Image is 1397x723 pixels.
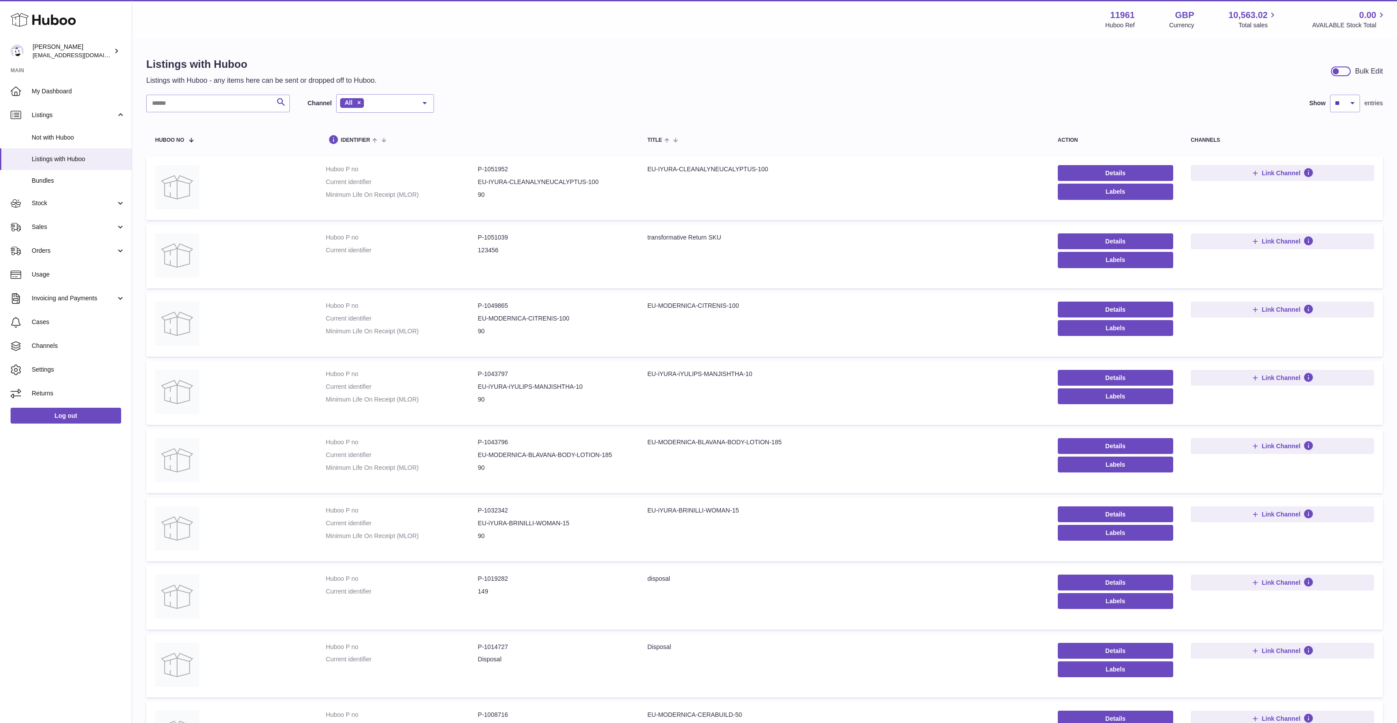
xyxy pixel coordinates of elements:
button: Link Channel [1191,438,1374,454]
dd: P-1043797 [478,370,630,378]
label: Show [1309,99,1326,107]
span: 0.00 [1359,9,1376,21]
a: 0.00 AVAILABLE Stock Total [1312,9,1386,30]
div: Disposal [648,643,1040,651]
span: Huboo no [155,137,184,143]
span: Stock [32,199,116,207]
dt: Huboo P no [326,233,478,242]
button: Link Channel [1191,506,1374,522]
dt: Huboo P no [326,506,478,515]
button: Labels [1058,184,1173,199]
dt: Huboo P no [326,575,478,583]
img: EU-IYURA-CLEANALYNEUCALYPTUS-100 [155,165,199,209]
img: EU-MODERNICA-CITRENIS-100 [155,302,199,346]
img: internalAdmin-11961@internal.huboo.com [11,44,24,58]
div: EU-IYURA-CLEANALYNEUCALYPTUS-100 [648,165,1040,173]
div: Huboo Ref [1105,21,1135,30]
div: action [1058,137,1173,143]
dd: 90 [478,395,630,404]
dd: P-1051039 [478,233,630,242]
div: EU-MODERNICA-BLAVANA-BODY-LOTION-185 [648,438,1040,446]
dd: P-1019282 [478,575,630,583]
img: transformative Return SKU [155,233,199,277]
span: Link Channel [1262,647,1301,655]
dt: Current identifier [326,246,478,255]
button: Labels [1058,320,1173,336]
dt: Minimum Life On Receipt (MLOR) [326,532,478,540]
span: Link Channel [1262,579,1301,587]
dd: 90 [478,327,630,336]
dt: Huboo P no [326,438,478,446]
span: Bundles [32,177,125,185]
button: Labels [1058,388,1173,404]
dt: Huboo P no [326,165,478,173]
dt: Huboo P no [326,643,478,651]
button: Labels [1058,457,1173,472]
div: Currency [1169,21,1194,30]
dt: Current identifier [326,587,478,596]
dd: EU-iYURA-iYULIPS-MANJISHTHA-10 [478,383,630,391]
button: Link Channel [1191,370,1374,386]
dd: 90 [478,191,630,199]
dt: Minimum Life On Receipt (MLOR) [326,191,478,199]
dd: EU-MODERNICA-CITRENIS-100 [478,314,630,323]
img: EU-iYURA-iYULIPS-MANJISHTHA-10 [155,370,199,414]
img: disposal [155,575,199,619]
dt: Huboo P no [326,370,478,378]
div: Bulk Edit [1355,66,1383,76]
span: Usage [32,270,125,279]
span: Listings [32,111,116,119]
span: Returns [32,389,125,398]
div: EU-iYURA-BRINILLI-WOMAN-15 [648,506,1040,515]
dt: Current identifier [326,655,478,664]
dd: P-1008716 [478,711,630,719]
div: transformative Return SKU [648,233,1040,242]
dt: Huboo P no [326,711,478,719]
span: Cases [32,318,125,326]
img: EU-iYURA-BRINILLI-WOMAN-15 [155,506,199,550]
dd: 90 [478,464,630,472]
dd: 90 [478,532,630,540]
button: Labels [1058,593,1173,609]
span: [EMAIL_ADDRESS][DOMAIN_NAME] [33,52,130,59]
a: 10,563.02 Total sales [1228,9,1278,30]
span: Link Channel [1262,306,1301,314]
button: Labels [1058,252,1173,268]
dd: EU-IYURA-CLEANALYNEUCALYPTUS-100 [478,178,630,186]
button: Link Channel [1191,575,1374,590]
dt: Current identifier [326,178,478,186]
dt: Huboo P no [326,302,478,310]
span: Link Channel [1262,715,1301,723]
span: All [345,99,352,106]
span: Not with Huboo [32,133,125,142]
dt: Current identifier [326,519,478,527]
dd: 149 [478,587,630,596]
div: disposal [648,575,1040,583]
button: Link Channel [1191,165,1374,181]
dd: P-1014727 [478,643,630,651]
span: Listings with Huboo [32,155,125,163]
a: Details [1058,506,1173,522]
span: title [648,137,662,143]
span: Sales [32,223,116,231]
span: identifier [341,137,371,143]
a: Details [1058,302,1173,317]
span: Link Channel [1262,169,1301,177]
dd: Disposal [478,655,630,664]
img: Disposal [155,643,199,687]
a: Details [1058,370,1173,386]
div: channels [1191,137,1374,143]
dd: P-1051952 [478,165,630,173]
span: AVAILABLE Stock Total [1312,21,1386,30]
a: Details [1058,575,1173,590]
a: Details [1058,165,1173,181]
dd: EU-iYURA-BRINILLI-WOMAN-15 [478,519,630,527]
a: Details [1058,643,1173,659]
div: [PERSON_NAME] [33,43,112,59]
dt: Minimum Life On Receipt (MLOR) [326,464,478,472]
p: Listings with Huboo - any items here can be sent or dropped off to Huboo. [146,76,377,85]
span: entries [1364,99,1383,107]
button: Link Channel [1191,643,1374,659]
dt: Current identifier [326,383,478,391]
strong: 11961 [1110,9,1135,21]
